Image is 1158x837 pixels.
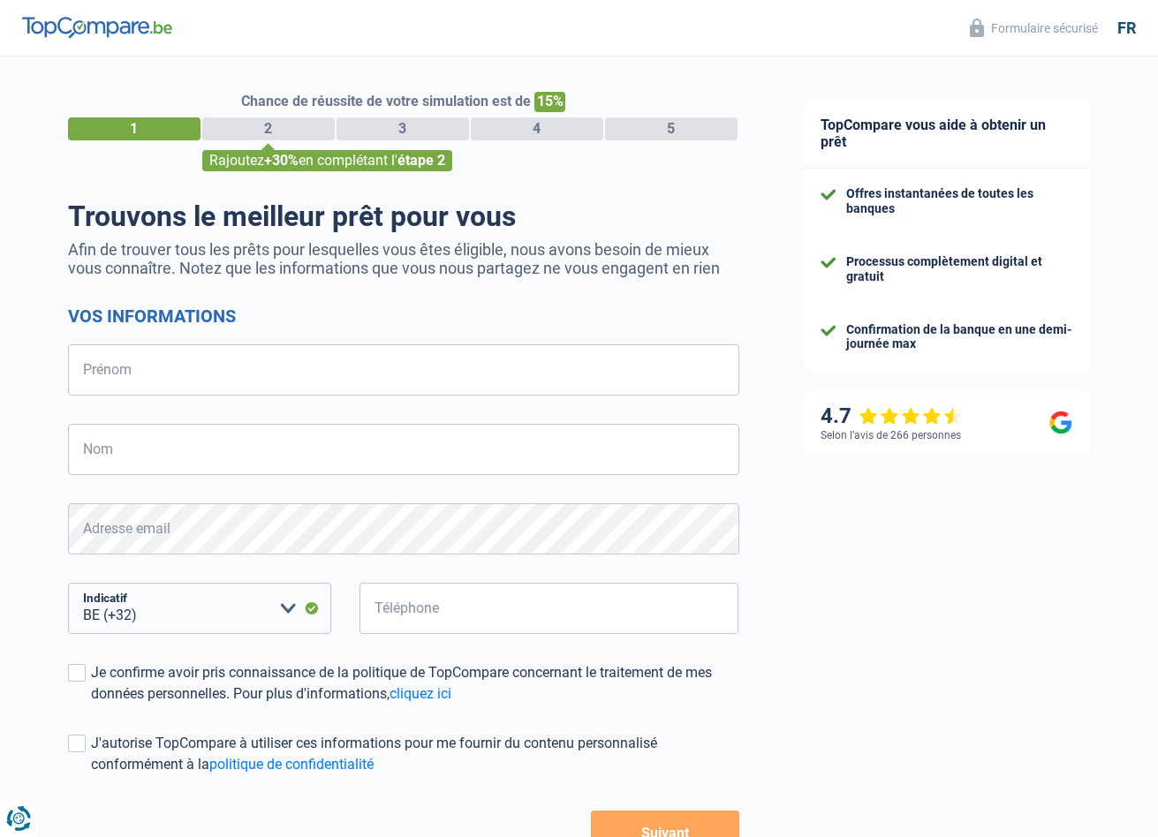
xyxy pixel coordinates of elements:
div: Je confirme avoir pris connaissance de la politique de TopCompare concernant le traitement de mes... [91,662,739,705]
span: +30% [264,152,299,169]
span: étape 2 [397,152,445,169]
div: 4.7 [821,403,963,429]
div: TopCompare vous aide à obtenir un prêt [803,99,1090,169]
div: Rajoutez en complétant l' [202,150,452,171]
a: politique de confidentialité [209,756,374,773]
p: Afin de trouver tous les prêts pour lesquelles vous êtes éligible, nous avons besoin de mieux vou... [68,240,739,277]
button: Formulaire sécurisé [959,13,1109,42]
span: Chance de réussite de votre simulation est de [241,93,531,109]
div: 4 [471,117,603,140]
input: 401020304 [360,583,739,634]
div: Selon l’avis de 266 personnes [821,429,961,441]
span: 15% [534,92,565,112]
div: fr [1117,19,1136,38]
img: TopCompare Logo [22,17,172,38]
div: 5 [605,117,738,140]
h2: Vos informations [68,305,739,327]
div: 2 [202,117,335,140]
div: 1 [68,117,201,140]
div: Confirmation de la banque en une demi-journée max [846,322,1072,352]
div: Processus complètement digital et gratuit [846,254,1072,284]
div: 3 [337,117,469,140]
a: cliquez ici [390,685,451,702]
div: J'autorise TopCompare à utiliser ces informations pour me fournir du contenu personnalisé conform... [91,733,739,775]
h1: Trouvons le meilleur prêt pour vous [68,200,739,233]
div: Offres instantanées de toutes les banques [846,186,1072,216]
